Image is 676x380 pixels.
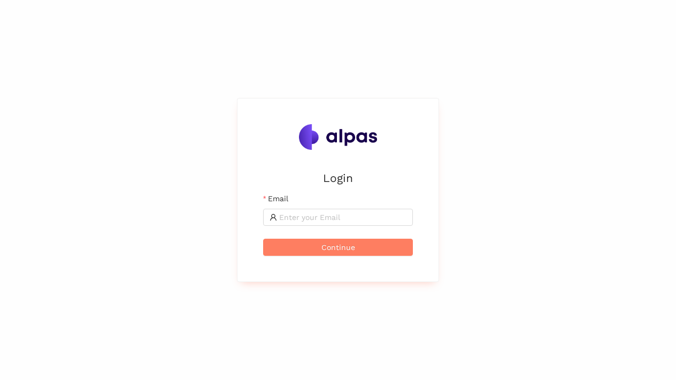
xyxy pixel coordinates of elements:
h2: Login [263,169,413,187]
button: Continue [263,239,413,256]
input: Email [279,211,406,223]
label: Email [263,193,288,204]
span: user [270,214,277,221]
img: Alpas.ai Logo [299,124,377,150]
span: Continue [321,241,355,253]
